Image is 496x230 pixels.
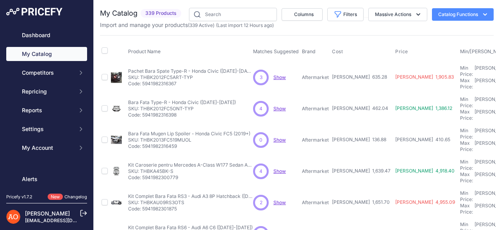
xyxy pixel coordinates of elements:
p: Aftermarket [302,137,329,143]
span: [PERSON_NAME] 462.04 [332,105,388,111]
div: Min Price: [460,128,473,140]
p: Pachet Bara Spate Type-R - Honda Civic ([DATE]-[DATE]) [128,68,253,74]
span: [PERSON_NAME] 1,386.12 [395,105,452,111]
button: Filters [327,8,364,21]
nav: Sidebar [6,28,87,216]
div: Max Price: [460,171,473,184]
span: [PERSON_NAME] 136.88 [332,137,386,142]
span: [PERSON_NAME] 1,905.83 [395,74,454,80]
p: Aftermarket [302,106,329,112]
span: Reports [22,106,73,114]
p: SKU: THBK2013FC519MUOL [128,137,250,143]
button: Settings [6,122,87,136]
a: My Catalog [6,47,87,61]
button: Reports [6,103,87,117]
button: Repricing [6,84,87,99]
p: Code: 5941982316367 [128,81,253,87]
div: Min Price: [460,190,473,203]
p: Aftermarket [302,199,329,206]
span: New [48,194,63,200]
span: Cost [332,49,343,55]
span: [PERSON_NAME] 4,955.09 [395,199,455,205]
button: Price [395,49,410,55]
h2: My Catalog [100,8,137,19]
img: Pricefy Logo [6,8,62,16]
span: 3 [260,74,262,81]
a: [PERSON_NAME] [25,210,70,217]
div: Min Price: [460,65,473,77]
button: Massive Actions [368,8,427,21]
div: Max Price: [460,77,473,90]
span: 0 [259,137,262,144]
button: My Account [6,141,87,155]
div: Min Price: [460,96,473,109]
span: Product Name [128,49,161,54]
div: Min Price: [460,159,473,171]
span: ( ) [188,22,214,28]
a: Show [273,74,286,80]
a: 339 Active [189,22,213,28]
span: [PERSON_NAME] 1,639.47 [332,168,391,174]
span: Settings [22,125,73,133]
span: [PERSON_NAME] 635.28 [332,74,387,80]
span: My Account [22,144,73,152]
span: Competitors [22,69,73,77]
span: Repricing [22,88,73,95]
a: Show [273,199,286,205]
div: Max Price: [460,140,473,153]
p: SKU: THBK2012FC5ART-TYP [128,74,253,81]
span: Price [395,49,408,55]
span: (Last import 12 Hours ago) [216,22,274,28]
a: Dashboard [6,28,87,42]
input: Search [189,8,277,21]
span: [PERSON_NAME] 410.65 [395,137,450,142]
span: 4 [259,168,262,175]
p: Code: 5941982300779 [128,174,253,181]
button: Columns [282,8,323,21]
p: Kit Caroserie pentru Mercedes A-Class W177 Sedan A45 ([DATE]-[DATE]) [128,162,253,168]
p: SKU: THBK2012FC5ONT-TYP [128,106,236,112]
a: Show [273,168,286,174]
span: [PERSON_NAME] 1,651.70 [332,199,390,205]
a: Alerts [6,172,87,186]
div: Max Price: [460,203,473,215]
p: Bara Fata Mugen Lip Spoiler - Honda Civic FC5 (2019+) [128,131,250,137]
p: Aftermarket [302,74,329,81]
span: Brand [302,49,316,54]
button: Competitors [6,66,87,80]
a: Show [273,106,286,111]
span: Matches Suggested [253,49,299,54]
span: 4 [259,105,262,112]
p: Kit Complet Bara Fata RS3 - Audi A3 8P Hatchback ([DATE]-[DATE]) [128,193,253,199]
a: [EMAIL_ADDRESS][DOMAIN_NAME] [25,217,107,223]
button: Catalog Functions [432,8,494,21]
p: Code: 5941982316398 [128,112,236,118]
span: [PERSON_NAME] 4,918.40 [395,168,455,174]
p: Import and manage your products [100,21,274,29]
span: 2 [260,199,262,206]
div: Pricefy v1.7.2 [6,194,32,200]
p: Code: 5941982301875 [128,206,253,212]
p: Aftermarket [302,168,329,174]
button: Cost [332,49,344,55]
div: Max Price: [460,109,473,121]
span: 339 Products [141,9,181,18]
p: SKU: THBKAU09RS3OTS [128,199,253,206]
p: Code: 5941982316459 [128,143,250,149]
a: Changelog [64,194,87,199]
p: Bara Fata Type-R - Honda Civic ([DATE]-[DATE]) [128,99,236,106]
a: Show [273,137,286,143]
p: SKU: THBKA45BK-S [128,168,253,174]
